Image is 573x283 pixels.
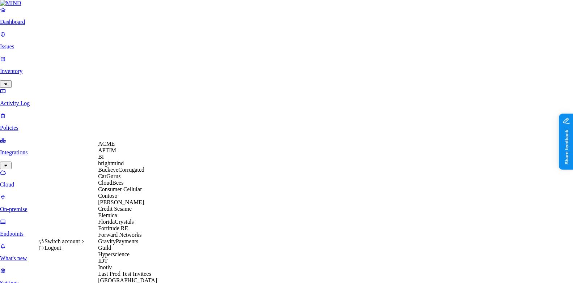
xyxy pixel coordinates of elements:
span: ACME [98,141,115,147]
div: Logout [39,245,86,251]
span: CloudBees [98,180,123,186]
span: Last Prod Test Invitees [98,271,151,277]
span: brightmind [98,160,124,166]
span: Hyperscience [98,251,130,257]
span: Consumer Cellular [98,186,142,192]
span: FloridaCrystals [98,219,134,225]
span: Elemica [98,212,117,218]
span: [PERSON_NAME] [98,199,144,205]
span: BI [98,154,104,160]
span: GravityPayments [98,238,138,244]
span: Switch account [44,238,80,244]
span: APTIM [98,147,116,153]
span: Contoso [98,193,117,199]
span: Guild [98,245,111,251]
span: Forward Networks [98,232,141,238]
span: CarGurus [98,173,120,179]
span: BuckeyeCorrugated [98,167,144,173]
span: Fortitude RE [98,225,128,231]
span: Inotiv [98,264,112,270]
span: Credit Sesame [98,206,132,212]
span: IDT [98,258,108,264]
